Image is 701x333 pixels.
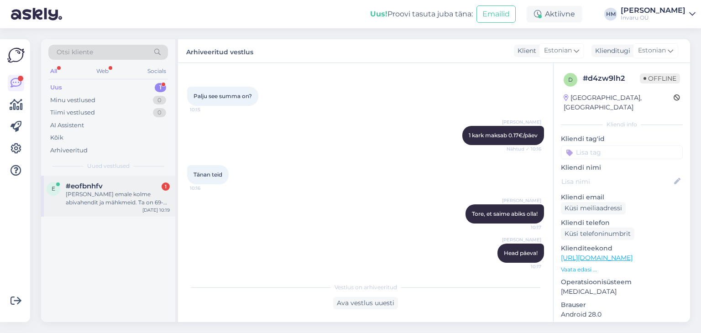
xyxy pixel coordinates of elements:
[507,263,541,270] span: 10:17
[194,93,252,99] span: Palju see summa on?
[50,108,95,117] div: Tiimi vestlused
[561,163,683,172] p: Kliendi nimi
[527,6,582,22] div: Aktiivne
[561,177,672,187] input: Lisa nimi
[146,65,168,77] div: Socials
[502,236,541,243] span: [PERSON_NAME]
[155,83,166,92] div: 1
[50,133,63,142] div: Kõik
[561,265,683,274] p: Vaata edasi ...
[561,310,683,319] p: Android 28.0
[638,46,666,56] span: Estonian
[66,190,170,207] div: [PERSON_NAME] emale kolme abivahendit ja mähkmeid. Ta on 69-aastane, [PERSON_NAME] puudega. Perea...
[162,182,170,191] div: 1
[561,146,683,159] input: Lisa tag
[370,9,473,20] div: Proovi tasuta juba täna:
[472,210,538,217] span: Tore, et saime abiks olla!
[514,46,536,56] div: Klient
[561,254,633,262] a: [URL][DOMAIN_NAME]
[333,297,398,309] div: Ava vestlus uuesti
[583,73,640,84] div: # d4zw9lh2
[186,45,253,57] label: Arhiveeritud vestlus
[561,300,683,310] p: Brauser
[561,218,683,228] p: Kliendi telefon
[469,132,538,139] span: 1 kark maksab 0.17€/päev
[153,108,166,117] div: 0
[591,46,630,56] div: Klienditugi
[194,171,222,178] span: Tänan teid
[370,10,387,18] b: Uus!
[57,47,93,57] span: Otsi kliente
[561,287,683,297] p: [MEDICAL_DATA]
[50,121,84,130] div: AI Assistent
[50,96,95,105] div: Minu vestlused
[335,283,397,291] span: Vestlus on arhiveeritud
[504,250,538,256] span: Head päeva!
[48,65,59,77] div: All
[561,228,634,240] div: Küsi telefoninumbrit
[153,96,166,105] div: 0
[604,8,617,21] div: HM
[568,76,573,83] span: d
[190,106,224,113] span: 10:15
[50,146,88,155] div: Arhiveeritud
[50,83,62,92] div: Uus
[52,185,55,192] span: e
[87,162,130,170] span: Uued vestlused
[561,120,683,129] div: Kliendi info
[564,93,674,112] div: [GEOGRAPHIC_DATA], [GEOGRAPHIC_DATA]
[507,224,541,231] span: 10:17
[621,14,685,21] div: Invaru OÜ
[561,244,683,253] p: Klienditeekond
[621,7,685,14] div: [PERSON_NAME]
[502,197,541,204] span: [PERSON_NAME]
[502,119,541,125] span: [PERSON_NAME]
[561,193,683,202] p: Kliendi email
[561,134,683,144] p: Kliendi tag'id
[476,5,516,23] button: Emailid
[640,73,680,83] span: Offline
[142,207,170,213] div: [DATE] 10:19
[507,146,541,152] span: Nähtud ✓ 10:16
[561,277,683,287] p: Operatsioonisüsteem
[561,202,626,214] div: Küsi meiliaadressi
[190,185,224,192] span: 10:16
[7,47,25,64] img: Askly Logo
[94,65,110,77] div: Web
[621,7,696,21] a: [PERSON_NAME]Invaru OÜ
[66,182,103,190] span: #eofbnhfv
[544,46,572,56] span: Estonian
